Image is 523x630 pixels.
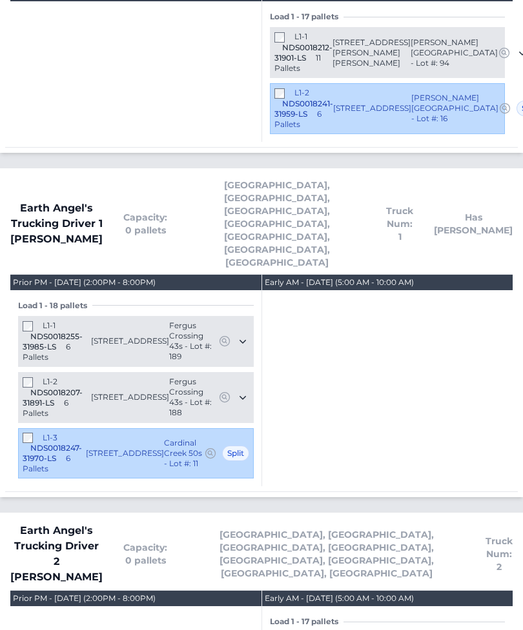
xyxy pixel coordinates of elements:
[43,377,57,387] span: L1-2
[10,524,103,586] span: Earth Angel's Trucking Driver 2 [PERSON_NAME]
[294,88,309,98] span: L1-2
[23,342,70,362] span: 6 Pallets
[270,12,344,23] span: Load 1 - 17 pallets
[123,542,167,567] span: Capacity: 0 pallets
[274,99,333,119] span: NDS0018241-31959-LS
[486,535,513,574] span: Truck Num: 2
[13,594,156,604] div: Prior PM - [DATE] (2:00PM - 8:00PM)
[411,38,498,69] span: [PERSON_NAME][GEOGRAPHIC_DATA] - Lot #: 94
[333,104,411,114] span: [STREET_ADDRESS]
[274,110,322,130] span: 6 Pallets
[411,94,498,124] span: [PERSON_NAME][GEOGRAPHIC_DATA] - Lot #: 16
[23,454,70,474] span: 6 Pallets
[188,529,465,580] span: [GEOGRAPHIC_DATA], [GEOGRAPHIC_DATA], [GEOGRAPHIC_DATA], [GEOGRAPHIC_DATA], [GEOGRAPHIC_DATA], [G...
[169,321,218,362] span: Fergus Crossing 43s - Lot #: 189
[386,205,413,244] span: Truck Num: 1
[169,377,218,418] span: Fergus Crossing 43s - Lot #: 188
[265,594,414,604] div: Early AM - [DATE] (5:00 AM - 10:00 AM)
[274,54,321,74] span: 11 Pallets
[222,446,249,462] span: Split
[43,321,56,331] span: L1-1
[23,332,83,352] span: NDS0018255-31985-LS
[43,433,57,443] span: L1-3
[18,301,92,311] span: Load 1 - 18 pallets
[23,399,68,418] span: 6 Pallets
[10,201,103,248] span: Earth Angel's Trucking Driver 1 [PERSON_NAME]
[434,212,513,237] span: Has [PERSON_NAME]
[274,43,333,63] span: NDS0018212-31901-LS
[164,438,204,469] span: Cardinal Creek 50s - Lot #: 11
[265,278,414,288] div: Early AM - [DATE] (5:00 AM - 10:00 AM)
[91,337,169,347] span: [STREET_ADDRESS]
[270,617,344,627] span: Load 1 - 17 pallets
[86,449,164,459] span: [STREET_ADDRESS]
[23,444,82,464] span: NDS0018247-31970-LS
[23,388,83,408] span: NDS0018207-31891-LS
[188,179,365,270] span: [GEOGRAPHIC_DATA], [GEOGRAPHIC_DATA], [GEOGRAPHIC_DATA], [GEOGRAPHIC_DATA], [GEOGRAPHIC_DATA], [G...
[13,278,156,288] div: Prior PM - [DATE] (2:00PM - 8:00PM)
[333,38,411,69] span: [STREET_ADDRESS][PERSON_NAME][PERSON_NAME]
[91,393,169,403] span: [STREET_ADDRESS]
[294,32,307,42] span: L1-1
[123,212,167,237] span: Capacity: 0 pallets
